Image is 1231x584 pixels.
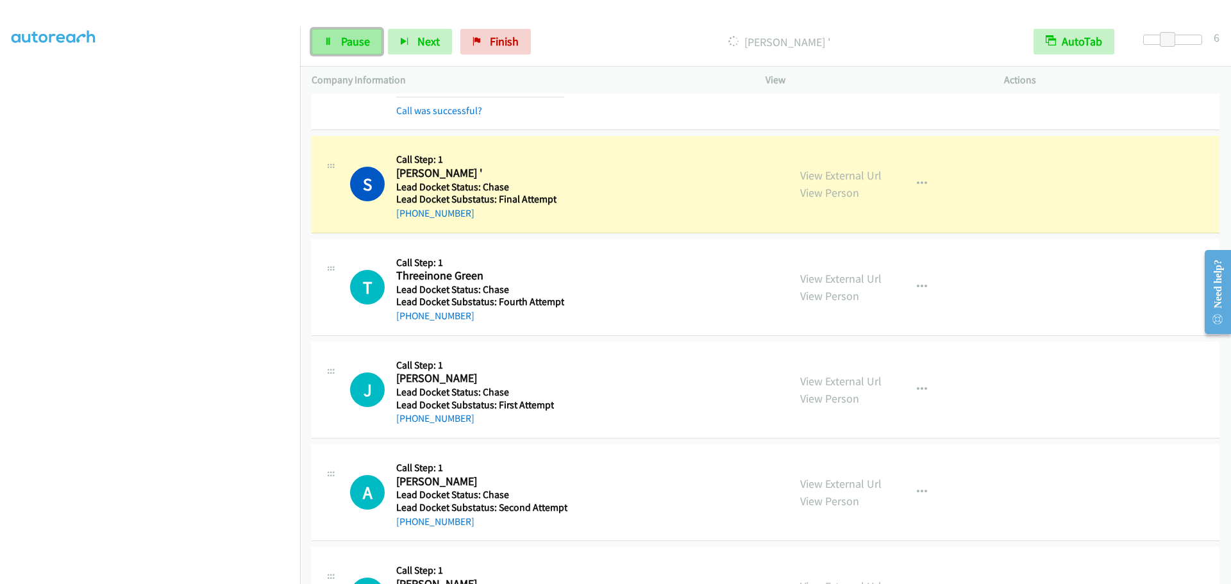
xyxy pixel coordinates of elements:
[800,494,859,508] a: View Person
[396,371,554,386] h2: [PERSON_NAME]
[396,412,474,424] a: [PHONE_NUMBER]
[800,271,882,286] a: View External Url
[396,359,554,372] h5: Call Step: 1
[460,29,531,54] a: Finish
[350,167,385,201] h1: S
[1004,72,1219,88] p: Actions
[396,488,567,501] h5: Lead Docket Status: Chase
[350,475,385,510] h1: A
[800,168,882,183] a: View External Url
[396,462,567,474] h5: Call Step: 1
[350,372,385,407] h1: J
[800,374,882,388] a: View External Url
[396,166,557,181] h2: [PERSON_NAME] '
[800,288,859,303] a: View Person
[396,256,564,269] h5: Call Step: 1
[396,564,570,577] h5: Call Step: 1
[490,34,519,49] span: Finish
[766,72,981,88] p: View
[350,475,385,510] div: The call is yet to be attempted
[396,386,554,399] h5: Lead Docket Status: Chase
[396,193,557,206] h5: Lead Docket Substatus: Final Attempt
[800,391,859,406] a: View Person
[396,104,482,117] a: Call was successful?
[396,474,567,489] h2: [PERSON_NAME]
[396,269,564,283] h2: Threeinone Green
[396,296,564,308] h5: Lead Docket Substatus: Fourth Attempt
[396,153,557,166] h5: Call Step: 1
[350,270,385,305] div: The call is yet to be attempted
[350,270,385,305] h1: T
[800,185,859,200] a: View Person
[312,72,742,88] p: Company Information
[396,283,564,296] h5: Lead Docket Status: Chase
[396,310,474,322] a: [PHONE_NUMBER]
[396,399,554,412] h5: Lead Docket Substatus: First Attempt
[1194,241,1231,343] iframe: Resource Center
[800,476,882,491] a: View External Url
[396,207,474,219] a: [PHONE_NUMBER]
[396,501,567,514] h5: Lead Docket Substatus: Second Attempt
[396,181,557,194] h5: Lead Docket Status: Chase
[312,29,382,54] a: Pause
[396,515,474,528] a: [PHONE_NUMBER]
[341,34,370,49] span: Pause
[1034,29,1114,54] button: AutoTab
[388,29,452,54] button: Next
[548,33,1010,51] p: [PERSON_NAME] '
[417,34,440,49] span: Next
[1214,29,1219,46] div: 6
[350,372,385,407] div: The call is yet to be attempted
